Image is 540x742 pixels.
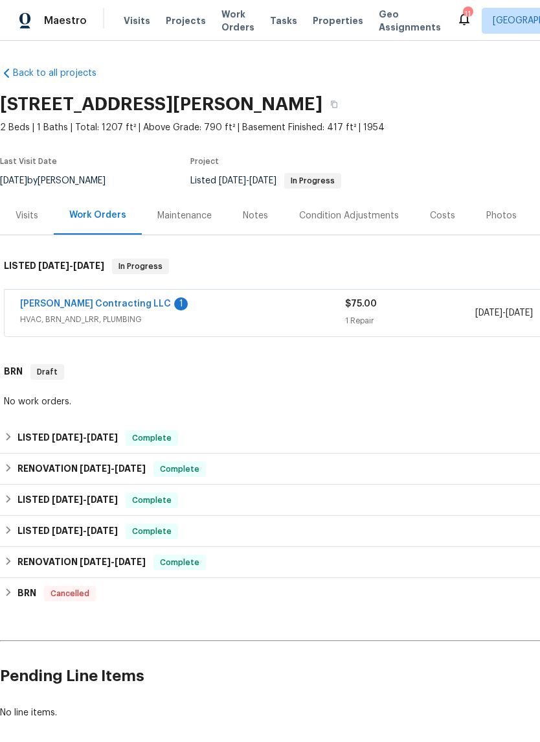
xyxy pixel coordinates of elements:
[345,314,475,327] div: 1 Repair
[127,494,177,507] span: Complete
[286,177,340,185] span: In Progress
[190,157,219,165] span: Project
[219,176,276,185] span: -
[4,364,23,380] h6: BRN
[486,209,517,222] div: Photos
[379,8,441,34] span: Geo Assignments
[249,176,276,185] span: [DATE]
[463,8,472,21] div: 11
[69,209,126,222] div: Work Orders
[124,14,150,27] span: Visits
[38,261,69,270] span: [DATE]
[87,495,118,504] span: [DATE]
[221,8,254,34] span: Work Orders
[52,433,118,442] span: -
[45,587,95,600] span: Cancelled
[80,557,111,566] span: [DATE]
[157,209,212,222] div: Maintenance
[17,461,146,477] h6: RENOVATION
[190,176,341,185] span: Listed
[87,433,118,442] span: [DATE]
[166,14,206,27] span: Projects
[115,464,146,473] span: [DATE]
[52,495,83,504] span: [DATE]
[4,259,104,274] h6: LISTED
[322,93,346,116] button: Copy Address
[80,464,111,473] span: [DATE]
[20,313,345,326] span: HVAC, BRN_AND_LRR, PLUMBING
[155,556,205,569] span: Complete
[52,526,118,535] span: -
[17,555,146,570] h6: RENOVATION
[52,526,83,535] span: [DATE]
[17,493,118,508] h6: LISTED
[127,432,177,445] span: Complete
[113,260,168,273] span: In Progress
[155,463,205,476] span: Complete
[52,495,118,504] span: -
[430,209,455,222] div: Costs
[174,297,188,310] div: 1
[270,16,297,25] span: Tasks
[243,209,268,222] div: Notes
[38,261,104,270] span: -
[80,464,146,473] span: -
[115,557,146,566] span: [DATE]
[506,308,533,318] span: [DATE]
[17,586,36,601] h6: BRN
[345,299,377,308] span: $75.00
[475,307,533,319] span: -
[80,557,146,566] span: -
[127,525,177,538] span: Complete
[17,430,118,446] h6: LISTED
[73,261,104,270] span: [DATE]
[299,209,399,222] div: Condition Adjustments
[87,526,118,535] span: [DATE]
[17,524,118,539] h6: LISTED
[16,209,38,222] div: Visits
[20,299,171,308] a: [PERSON_NAME] Contracting LLC
[44,14,87,27] span: Maestro
[313,14,363,27] span: Properties
[32,365,63,378] span: Draft
[475,308,502,318] span: [DATE]
[219,176,246,185] span: [DATE]
[52,433,83,442] span: [DATE]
